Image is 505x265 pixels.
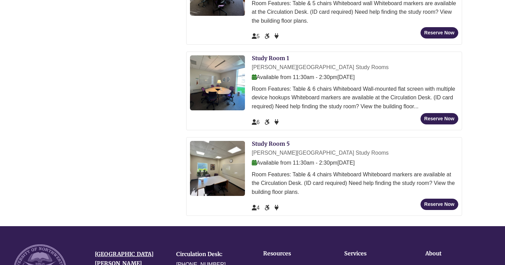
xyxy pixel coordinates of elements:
[265,33,271,39] span: Accessible Seat/Space
[252,140,290,147] a: Study Room 5
[252,74,355,80] span: Available from 11:30am - 2:30pm[DATE]
[252,205,260,211] span: The capacity of this space
[190,141,245,196] img: Study Room 5
[420,199,458,210] button: Reserve Now
[252,160,355,166] span: Available from 11:30am - 2:30pm[DATE]
[265,205,271,211] span: Accessible Seat/Space
[252,170,458,197] div: Room Features: Table & 4 chairs Whiteboard Whiteboard markers are available at the Circulation De...
[252,85,458,111] div: Room Features: Table & 6 chairs Whiteboard Wall-mounted flat screen with multiple device hookups ...
[344,251,404,257] h4: Services
[420,27,458,38] button: Reserve Now
[176,251,247,257] h4: Circulation Desk:
[252,33,260,39] span: The capacity of this space
[263,251,323,257] h4: Resources
[95,251,154,257] a: [GEOGRAPHIC_DATA]
[425,251,485,257] h4: About
[274,33,279,39] span: Power Available
[252,55,289,62] a: Study Room 1
[252,148,458,157] div: [PERSON_NAME][GEOGRAPHIC_DATA] Study Rooms
[274,119,279,125] span: Power Available
[252,119,260,125] span: The capacity of this space
[420,113,458,124] button: Reserve Now
[252,63,458,72] div: [PERSON_NAME][GEOGRAPHIC_DATA] Study Rooms
[274,205,279,211] span: Power Available
[190,55,245,110] img: Study Room 1
[265,119,271,125] span: Accessible Seat/Space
